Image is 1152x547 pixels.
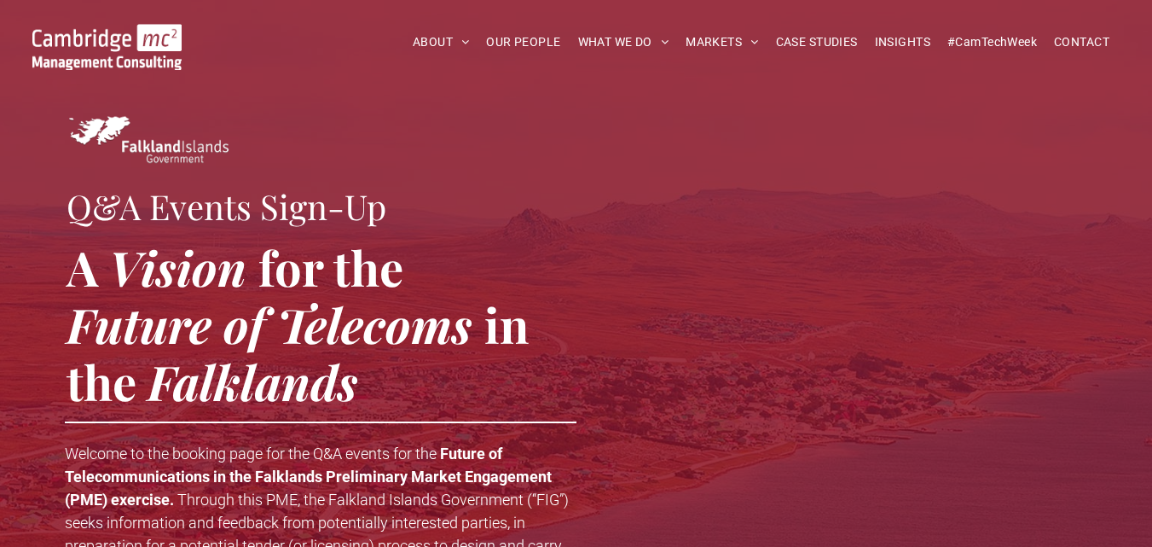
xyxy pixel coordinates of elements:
a: OUR PEOPLE [478,29,569,55]
span: the [67,349,136,413]
a: WHAT WE DO [570,29,678,55]
span: Vision [109,235,246,299]
a: CASE STUDIES [767,29,866,55]
a: #CamTechWeek [939,29,1045,55]
span: Future of Telecoms [67,292,472,356]
span: Through this PME, [177,491,300,509]
span: Q&A Events Sign-Up [67,183,386,229]
span: Falklands [148,349,358,413]
span: Welcome to the booking page for the Q&A events for the [65,445,437,463]
a: MARKETS [677,29,767,55]
a: CONTACT [1045,29,1118,55]
a: INSIGHTS [866,29,939,55]
span: for the [258,235,403,299]
a: ABOUT [404,29,478,55]
img: Cambridge MC Logo [32,24,182,70]
strong: Future of Telecommunications in the Falklands Preliminary Market Engagement (PME) exercise. [65,445,552,509]
span: A [67,235,98,299]
span: in [484,292,529,356]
